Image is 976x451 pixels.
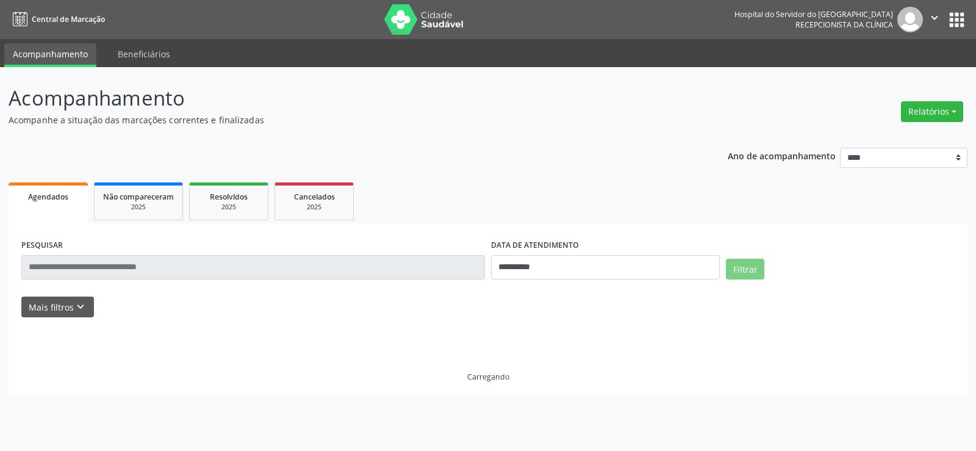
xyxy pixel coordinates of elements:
[9,83,680,114] p: Acompanhamento
[284,203,345,212] div: 2025
[103,203,174,212] div: 2025
[4,43,96,67] a: Acompanhamento
[109,43,179,65] a: Beneficiários
[9,9,105,29] a: Central de Marcação
[32,14,105,24] span: Central de Marcação
[734,9,893,20] div: Hospital do Servidor do [GEOGRAPHIC_DATA]
[74,300,87,314] i: keyboard_arrow_down
[198,203,259,212] div: 2025
[897,7,923,32] img: img
[9,114,680,126] p: Acompanhe a situação das marcações correntes e finalizadas
[103,192,174,202] span: Não compareceram
[795,20,893,30] span: Recepcionista da clínica
[28,192,68,202] span: Agendados
[21,297,94,318] button: Mais filtroskeyboard_arrow_down
[928,11,941,24] i: 
[294,192,335,202] span: Cancelados
[210,192,248,202] span: Resolvidos
[491,236,579,255] label: DATA DE ATENDIMENTO
[21,236,63,255] label: PESQUISAR
[467,372,509,382] div: Carregando
[946,9,967,31] button: apps
[923,7,946,32] button: 
[728,148,836,163] p: Ano de acompanhamento
[726,259,764,280] button: Filtrar
[901,101,963,122] button: Relatórios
